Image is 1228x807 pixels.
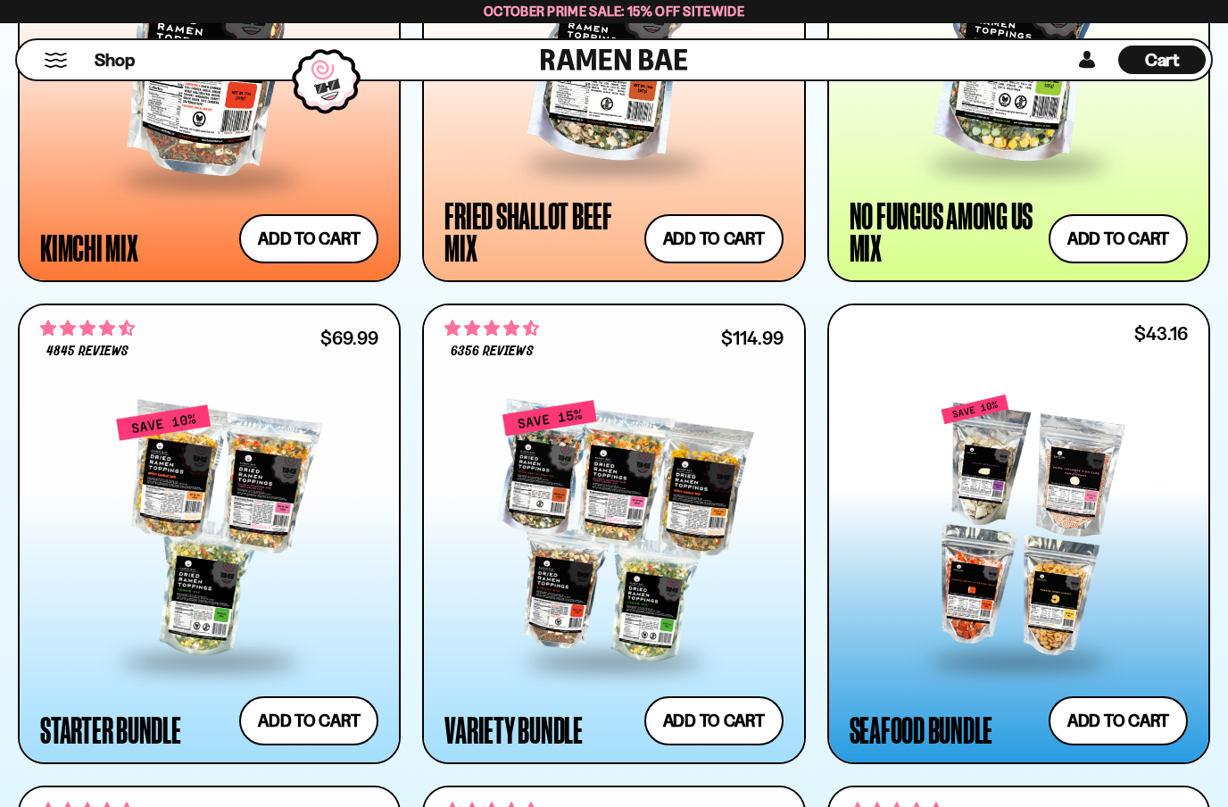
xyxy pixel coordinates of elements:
[1134,325,1188,342] div: $43.16
[444,317,539,340] span: 4.63 stars
[444,199,635,263] div: Fried Shallot Beef Mix
[1049,696,1188,745] button: Add to cart
[850,199,1040,263] div: No Fungus Among Us Mix
[40,231,138,263] div: Kimchi Mix
[721,329,784,346] div: $114.99
[95,46,135,74] a: Shop
[40,317,135,340] span: 4.71 stars
[18,304,401,765] a: 4.71 stars 4845 reviews $69.99 Starter Bundle Add to cart
[451,345,533,359] span: 6356 reviews
[850,713,993,745] div: Seafood Bundle
[484,3,744,20] span: October Prime Sale: 15% off Sitewide
[644,696,784,745] button: Add to cart
[239,696,378,745] button: Add to cart
[95,48,135,72] span: Shop
[320,329,378,346] div: $69.99
[1145,49,1180,71] span: Cart
[40,713,181,745] div: Starter Bundle
[827,304,1210,765] a: $43.16 Seafood Bundle Add to cart
[1049,214,1188,263] button: Add to cart
[1118,40,1206,79] div: Cart
[422,304,805,765] a: 4.63 stars 6356 reviews $114.99 Variety Bundle Add to cart
[44,53,68,68] button: Mobile Menu Trigger
[46,345,129,359] span: 4845 reviews
[444,713,583,745] div: Variety Bundle
[644,214,784,263] button: Add to cart
[239,214,378,263] button: Add to cart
